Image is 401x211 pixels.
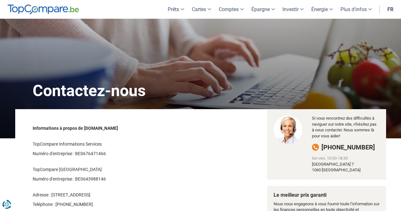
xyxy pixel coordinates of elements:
[33,192,216,198] p: Adresse : [STREET_ADDRESS]
[274,192,380,198] h4: Le meilleur prix garanti
[33,150,216,157] p: Numéro d'entreprise : BE0676471466
[33,126,118,131] strong: Informations à propos de [DOMAIN_NAME]
[312,155,379,162] div: lun-ven, 10:00-18:30
[312,115,379,139] p: Si vous rencontrez des difficultés à naviguer sur notre site, n'hésitez pas à nous contacter. Nou...
[321,143,375,151] span: [PHONE_NUMBER]
[33,166,216,173] p: TopCompare [GEOGRAPHIC_DATA]
[312,162,379,173] div: [GEOGRAPHIC_DATA] 7 1060 [GEOGRAPHIC_DATA]
[33,176,216,182] p: Numéro d'entreprise : BE0643988146
[20,66,381,109] h1: Contactez-nous
[33,201,216,208] p: Teléphone : [PHONE_NUMBER]
[274,115,303,144] img: We are happy to speak to you
[8,4,79,15] img: TopCompare
[33,141,216,147] p: TopCompare Informations Services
